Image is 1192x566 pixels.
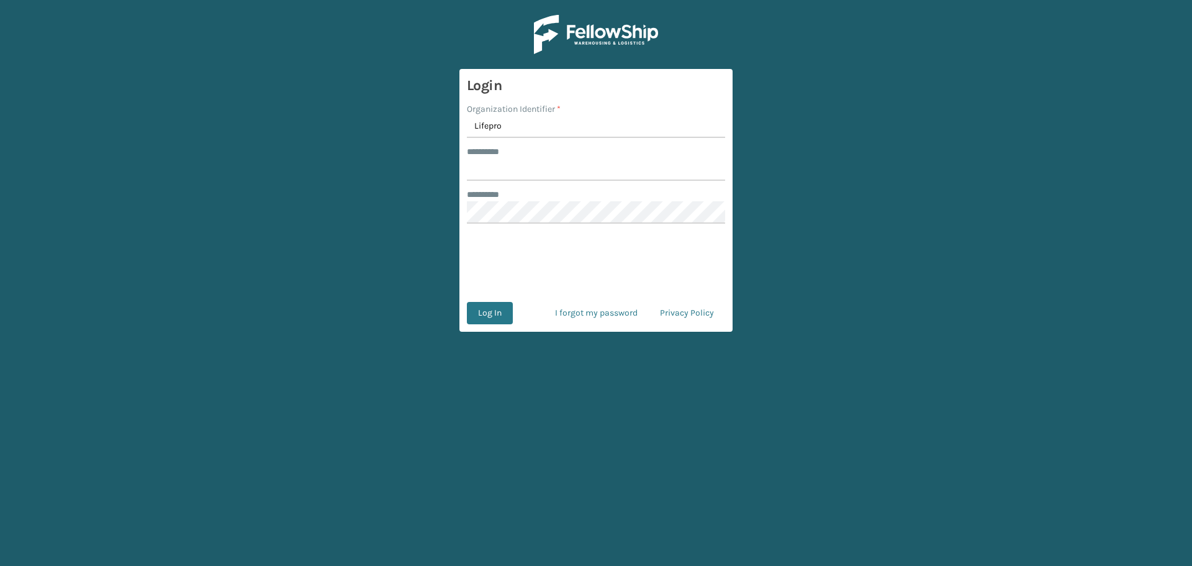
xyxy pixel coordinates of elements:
[467,302,513,324] button: Log In
[649,302,725,324] a: Privacy Policy
[544,302,649,324] a: I forgot my password
[467,103,561,116] label: Organization Identifier
[467,76,725,95] h3: Login
[502,239,690,287] iframe: reCAPTCHA
[534,15,658,54] img: Logo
